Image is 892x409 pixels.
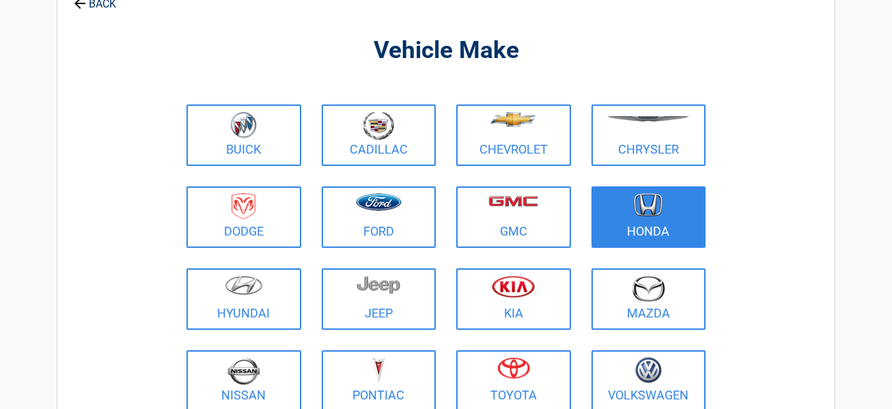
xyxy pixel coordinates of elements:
a: Chevrolet [456,104,571,166]
img: chevrolet [490,112,536,127]
img: gmc [488,195,538,207]
img: hyundai [225,275,263,295]
a: GMC [456,186,571,248]
img: jeep [357,275,400,294]
img: honda [634,193,663,217]
img: mazda [631,275,665,302]
img: nissan [227,357,260,385]
h2: Vehicle Make [183,35,709,67]
img: buick [230,111,257,139]
img: dodge [232,193,255,220]
img: volkswagen [635,357,662,384]
a: Ford [322,186,436,248]
a: Kia [456,268,571,330]
a: Cadillac [322,104,436,166]
a: Honda [591,186,706,248]
img: chrysler [607,116,690,122]
a: Mazda [591,268,706,330]
img: pontiac [372,357,385,383]
a: Hyundai [186,268,301,330]
a: Chrysler [591,104,706,166]
a: Jeep [322,268,436,330]
img: ford [356,193,402,211]
img: cadillac [363,111,394,140]
img: kia [492,275,535,298]
a: Buick [186,104,301,166]
img: toyota [497,357,530,379]
a: Dodge [186,186,301,248]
